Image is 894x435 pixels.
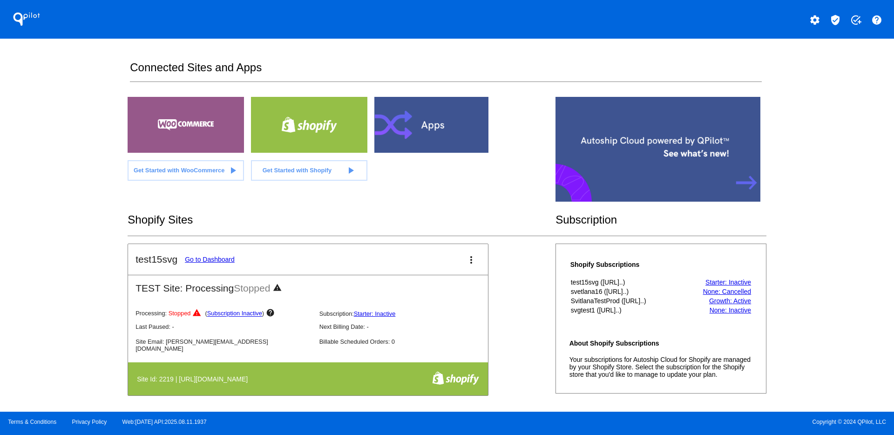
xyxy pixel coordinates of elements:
[709,297,751,305] a: Growth: Active
[570,287,680,296] th: svetlana16 ([URL]..)
[710,306,752,314] a: None: Inactive
[569,356,752,378] p: Your subscriptions for Autoship Cloud for Shopify are managed by your Shopify Store. Select the s...
[570,278,680,286] th: test15svg ([URL]..)
[570,297,680,305] th: SvitlanaTestProd ([URL]..)
[809,14,820,26] mat-icon: settings
[319,323,495,330] p: Next Billing Date: -
[570,261,680,268] h4: Shopify Subscriptions
[134,167,224,174] span: Get Started with WooCommerce
[850,14,861,26] mat-icon: add_task
[705,279,751,286] a: Starter: Inactive
[703,288,752,295] a: None: Cancelled
[234,283,270,293] span: Stopped
[432,371,479,385] img: f8a94bdc-cb89-4d40-bdcd-a0261eff8977
[8,10,45,28] h1: QPilot
[354,310,396,317] a: Starter: Inactive
[345,165,356,176] mat-icon: play_arrow
[122,419,207,425] a: Web:[DATE] API:2025.08.11.1937
[319,310,495,317] p: Subscription:
[128,160,244,181] a: Get Started with WooCommerce
[830,14,841,26] mat-icon: verified_user
[251,160,367,181] a: Get Started with Shopify
[135,308,312,319] p: Processing:
[555,213,766,226] h2: Subscription
[466,254,477,265] mat-icon: more_vert
[128,213,555,226] h2: Shopify Sites
[130,61,761,82] h2: Connected Sites and Apps
[266,308,277,319] mat-icon: help
[871,14,882,26] mat-icon: help
[273,283,284,294] mat-icon: warning
[128,275,488,294] h2: TEST Site: Processing
[263,167,332,174] span: Get Started with Shopify
[169,310,191,317] span: Stopped
[569,340,752,347] h4: About Shopify Subscriptions
[207,310,262,317] a: Subscription Inactive
[192,308,203,319] mat-icon: warning
[570,306,680,314] th: svgtest1 ([URL]..)
[137,375,252,383] h4: Site Id: 2219 | [URL][DOMAIN_NAME]
[205,310,264,317] span: ( )
[135,254,177,265] h2: test15svg
[135,323,312,330] p: Last Paused: -
[8,419,56,425] a: Terms & Conditions
[227,165,238,176] mat-icon: play_arrow
[455,419,886,425] span: Copyright © 2024 QPilot, LLC
[319,338,495,345] p: Billable Scheduled Orders: 0
[135,338,312,352] p: Site Email: [PERSON_NAME][EMAIL_ADDRESS][DOMAIN_NAME]
[185,256,235,263] a: Go to Dashboard
[72,419,107,425] a: Privacy Policy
